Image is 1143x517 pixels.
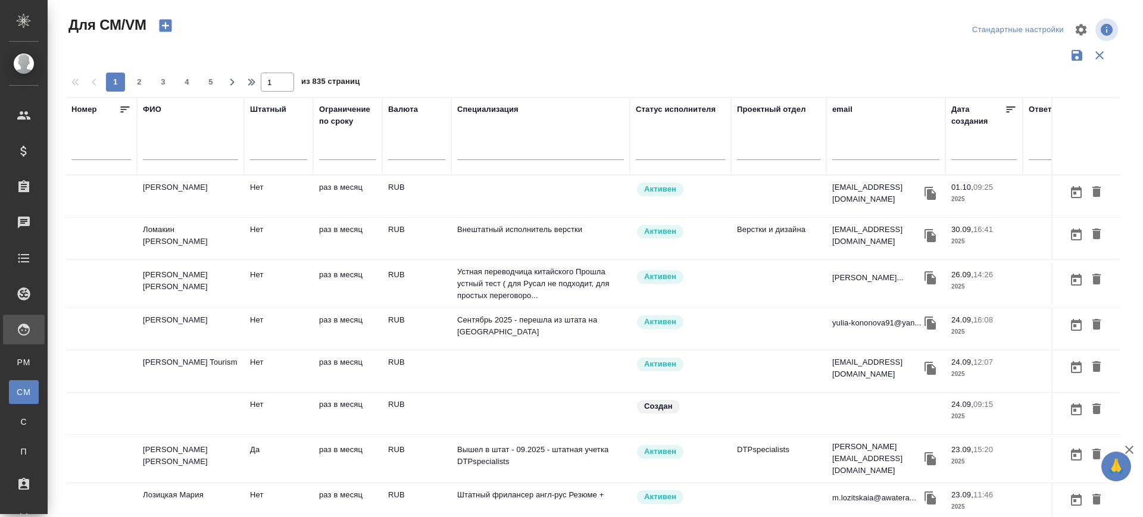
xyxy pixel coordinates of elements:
[9,380,39,404] a: CM
[1066,181,1086,203] button: Открыть календарь загрузки
[951,225,973,234] p: 30.09,
[1066,44,1088,67] button: Сохранить фильтры
[832,441,922,477] p: [PERSON_NAME][EMAIL_ADDRESS][DOMAIN_NAME]
[1066,489,1086,511] button: Открыть календарь загрузки
[636,314,725,330] div: Рядовой исполнитель: назначай с учетом рейтинга
[922,450,939,468] button: Скопировать
[301,74,360,92] span: из 835 страниц
[1066,314,1086,336] button: Открыть календарь загрузки
[922,269,939,287] button: Скопировать
[313,263,382,305] td: раз в месяц
[951,501,1017,513] p: 2025
[1066,356,1086,378] button: Открыть календарь загрузки
[457,444,624,468] p: Вышел в штат - 09.2025 - штатная учетка DTPspecialists
[244,308,313,350] td: Нет
[922,314,939,332] button: Скопировать
[15,416,33,428] span: С
[137,218,244,259] td: Ломакин [PERSON_NAME]
[313,176,382,217] td: раз в месяц
[644,358,676,370] p: Активен
[951,400,973,409] p: 24.09,
[130,73,149,92] button: 2
[457,314,624,338] p: Сентябрь 2025 - перешла из штата на [GEOGRAPHIC_DATA]
[951,368,1017,380] p: 2025
[644,225,676,237] p: Активен
[951,411,1017,422] p: 2025
[130,76,149,88] span: 2
[382,176,451,217] td: RUB
[973,225,993,234] p: 16:41
[1067,15,1095,44] span: Настроить таблицу
[71,104,97,115] div: Номер
[951,104,1005,127] div: Дата создания
[832,356,922,380] p: [EMAIL_ADDRESS][DOMAIN_NAME]
[313,308,382,350] td: раз в месяц
[832,104,852,115] div: email
[244,350,313,392] td: Нет
[457,266,624,302] p: Устная переводчица китайского Прошла устный тест ( для Русал не подходит, для простых переговоро...
[154,73,173,92] button: 3
[644,491,676,503] p: Активен
[9,410,39,434] a: С
[319,104,376,127] div: Ограничение по сроку
[1088,44,1111,67] button: Сбросить фильтры
[382,218,451,259] td: RUB
[951,358,973,366] p: 24.09,
[457,489,624,501] p: Штатный фрилансер англ-рус Резюме +
[313,393,382,434] td: раз в месяц
[951,315,973,324] p: 24.09,
[1086,399,1107,421] button: Удалить
[1066,224,1086,246] button: Открыть календарь загрузки
[973,400,993,409] p: 09:15
[201,73,220,92] button: 5
[313,218,382,259] td: раз в месяц
[1086,356,1107,378] button: Удалить
[636,489,725,505] div: Рядовой исполнитель: назначай с учетом рейтинга
[137,308,244,350] td: [PERSON_NAME]
[1086,181,1107,203] button: Удалить
[951,193,1017,205] p: 2025
[951,281,1017,293] p: 2025
[154,76,173,88] span: 3
[951,236,1017,247] p: 2025
[1086,224,1107,246] button: Удалить
[1066,399,1086,421] button: Открыть календарь загрузки
[951,326,1017,338] p: 2025
[151,15,180,36] button: Создать
[9,350,39,374] a: PM
[969,21,1067,39] div: split button
[382,438,451,480] td: RUB
[951,183,973,192] p: 01.10,
[973,183,993,192] p: 09:25
[636,269,725,285] div: Рядовой исполнитель: назначай с учетом рейтинга
[1086,489,1107,511] button: Удалить
[313,438,382,480] td: раз в месяц
[457,224,624,236] p: Внештатный исполнитель верстки
[137,263,244,305] td: [PERSON_NAME] [PERSON_NAME]
[65,15,146,35] span: Для СМ/VM
[250,104,286,115] div: Штатный
[731,438,826,480] td: DTPspecialists
[644,316,676,328] p: Активен
[382,393,451,434] td: RUB
[382,308,451,350] td: RUB
[1086,314,1107,336] button: Удалить
[636,224,725,240] div: Рядовой исполнитель: назначай с учетом рейтинга
[244,218,313,259] td: Нет
[644,446,676,458] p: Активен
[636,444,725,460] div: Рядовой исполнитель: назначай с учетом рейтинга
[832,224,922,247] p: [EMAIL_ADDRESS][DOMAIN_NAME]
[388,104,418,115] div: Валюта
[951,270,973,279] p: 26.09,
[951,456,1017,468] p: 2025
[137,350,244,392] td: [PERSON_NAME] Tourism
[973,270,993,279] p: 14:26
[922,227,939,245] button: Скопировать
[244,393,313,434] td: Нет
[1095,18,1120,41] span: Посмотреть информацию
[244,438,313,480] td: Да
[201,76,220,88] span: 5
[9,440,39,463] a: П
[15,386,33,398] span: CM
[382,350,451,392] td: RUB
